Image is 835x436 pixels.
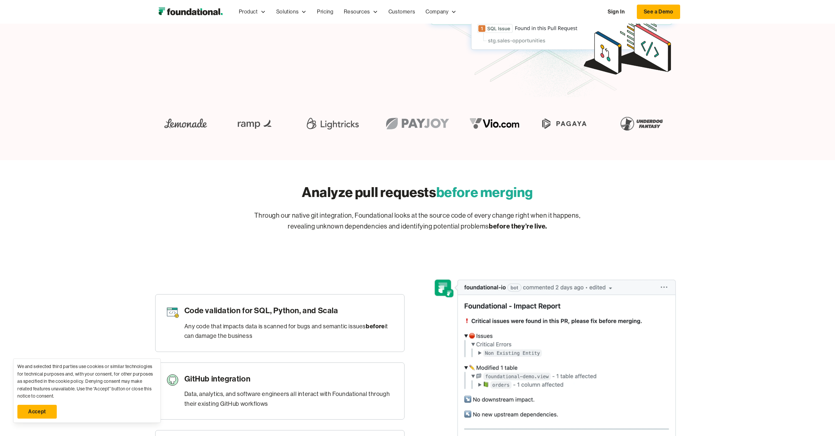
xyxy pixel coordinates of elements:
[601,5,631,19] a: Sign In
[344,8,370,16] div: Resources
[464,113,526,134] img: vio logo
[184,389,394,409] div: Data, analytics, and software engineers all interact with Foundational through their existing Git...
[155,5,226,18] img: Foundational Logo
[234,1,271,23] div: Product
[17,363,157,400] div: We and selected third parties use cookies or similar technologies for technical purposes and, wit...
[166,305,179,318] img: Code Validation Icon
[489,222,547,230] strong: before they’re live.
[615,113,668,134] img: Underdog Fantasy Logo
[184,321,394,341] div: Any code that impacts data is scanned for bugs and semantic issues it can damage the business
[159,113,212,134] img: Lemonade Logo
[276,8,299,16] div: Solutions
[426,8,449,16] div: Company
[239,8,258,16] div: Product
[155,5,226,18] a: home
[17,405,57,419] a: Accept
[366,322,385,330] strong: before
[250,210,586,232] p: Through our native git integration, Foundational looks at the source code of every change right w...
[379,113,456,134] img: Payjoy logo
[184,373,394,384] h3: GitHub integration
[717,360,835,436] iframe: Chat Widget
[383,1,420,23] a: Customers
[302,183,533,202] h2: Analyze pull requests
[436,184,533,201] span: before merging
[184,305,394,316] h3: Code validation for SQL, Python, and Scala
[637,5,680,19] a: See a Demo
[166,373,179,386] img: GitHub Icon
[339,1,383,23] div: Resources
[271,1,312,23] div: Solutions
[420,1,462,23] div: Company
[538,113,591,134] img: Pagaya Logo
[312,1,339,23] a: Pricing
